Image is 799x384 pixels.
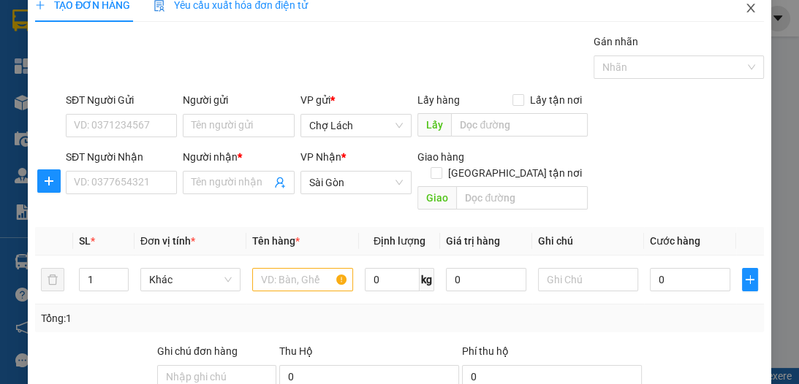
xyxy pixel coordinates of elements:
div: Người nhận [183,149,294,165]
input: Dọc đường [456,186,588,210]
div: Người gửi [183,92,294,108]
span: Chợ Lách [309,115,403,137]
button: plus [742,268,758,291]
input: 0 [446,268,526,291]
button: delete [41,268,64,291]
span: Lấy [417,113,451,137]
span: Giao [417,186,456,210]
span: Lấy hàng [417,94,460,106]
span: SL [79,235,91,247]
label: Gán nhãn [594,36,638,47]
div: SĐT Người Gửi [66,92,177,108]
span: Lấy tận nơi [524,92,588,108]
span: Định lượng [374,235,425,247]
span: Khác [149,269,232,291]
span: plus [743,274,757,285]
span: Giao hàng [417,151,464,163]
span: VP Nhận [300,151,341,163]
span: plus [38,175,60,187]
label: Ghi chú đơn hàng [157,345,238,357]
div: VP gửi [300,92,412,108]
div: SĐT Người Nhận [66,149,177,165]
span: Giá trị hàng [446,235,500,247]
span: close [745,2,757,14]
button: plus [37,169,61,193]
span: Đơn vị tính [140,235,195,247]
div: Tổng: 1 [41,310,310,326]
span: Sài Gòn [309,172,403,193]
input: VD: Bàn, Ghế [252,268,352,291]
th: Ghi chú [532,227,644,256]
div: Phí thu hộ [462,343,642,365]
input: Ghi Chú [538,268,638,291]
span: Thu Hộ [279,345,313,357]
span: [GEOGRAPHIC_DATA] tận nơi [442,165,588,181]
span: kg [420,268,434,291]
span: user-add [274,177,286,188]
span: Tên hàng [252,235,300,247]
input: Dọc đường [451,113,588,137]
span: Cước hàng [650,235,700,247]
